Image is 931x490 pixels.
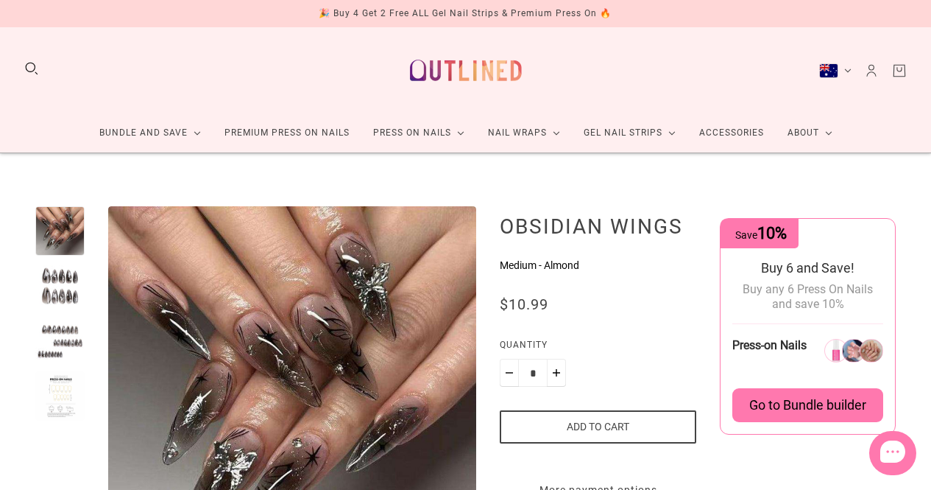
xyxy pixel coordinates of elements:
button: Minus [500,359,519,387]
span: Save [735,229,787,241]
button: Australia [819,63,852,78]
a: Press On Nails [361,113,476,153]
a: Cart [891,63,907,79]
button: Search [24,60,40,77]
h1: Obsidian Wings [500,214,696,239]
a: Gel Nail Strips [572,113,687,153]
button: Plus [547,359,566,387]
a: About [776,113,844,153]
a: Bundle and Save [88,113,213,153]
p: Medium - Almond [500,258,696,273]
span: 10% [757,224,787,242]
a: Nail Wraps [476,113,572,153]
a: Account [863,63,879,79]
span: Press-on Nails [732,338,807,352]
span: Go to Bundle builder [749,397,866,413]
span: Buy any 6 Press On Nails and save 10% [743,282,873,311]
button: Add to cart [500,410,696,444]
a: Outlined [401,39,531,102]
a: Premium Press On Nails [213,113,361,153]
span: Buy 6 and Save! [761,260,854,276]
div: 🎉 Buy 4 Get 2 Free ALL Gel Nail Strips & Premium Press On 🔥 [319,6,612,21]
a: Accessories [687,113,776,153]
span: $10.99 [500,295,548,313]
label: Quantity [500,337,696,359]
